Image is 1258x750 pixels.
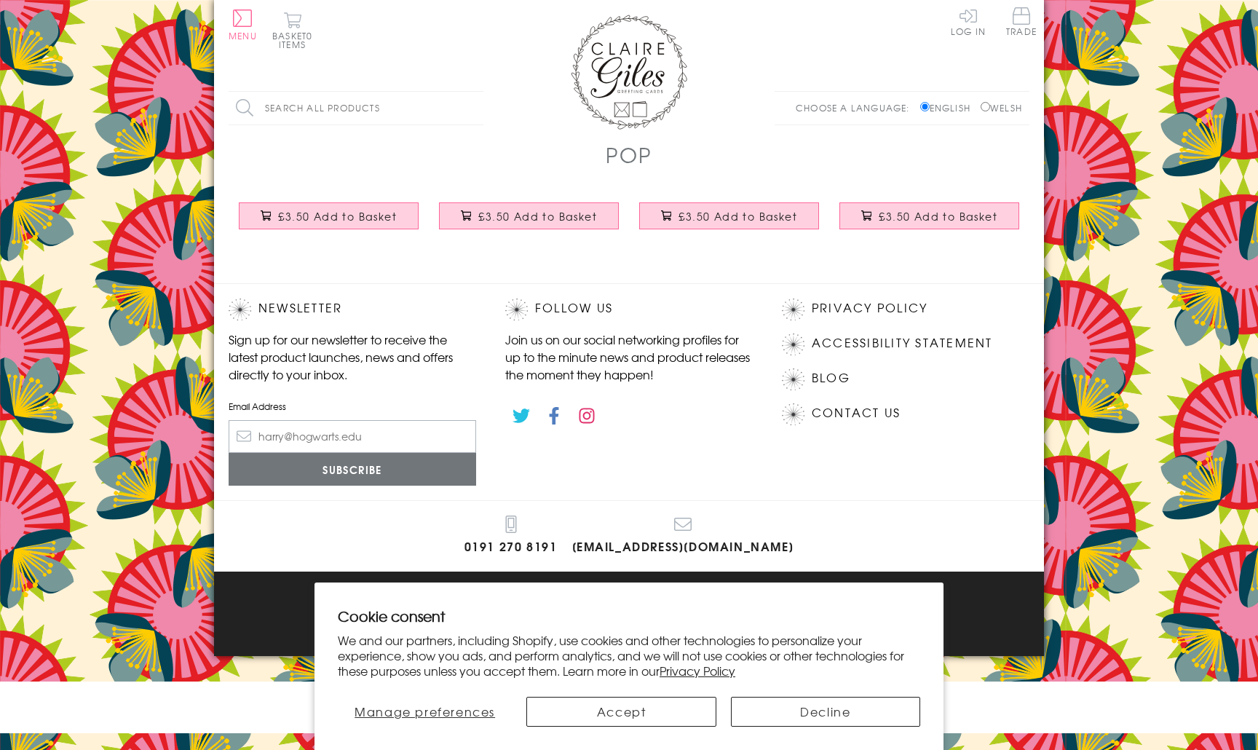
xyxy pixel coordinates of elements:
[505,331,753,383] p: Join us on our social networking profiles for up to the minute news and product releases the mome...
[629,192,829,254] a: Father's Day Card, Robot, I'm Glad You're My Dad £3.50 Add to Basket
[572,516,794,557] a: [EMAIL_ADDRESS][DOMAIN_NAME]
[464,516,558,557] a: 0191 270 8191
[338,633,920,678] p: We and our partners, including Shopify, use cookies and other technologies to personalize your ex...
[338,606,920,626] h2: Cookie consent
[731,697,920,727] button: Decline
[229,92,483,125] input: Search all products
[239,202,419,229] button: £3.50 Add to Basket
[429,192,629,254] a: Father's Day Card, Globe, Best Dad in the World £3.50 Add to Basket
[951,7,986,36] a: Log In
[812,403,901,423] a: Contact Us
[920,101,978,114] label: English
[1006,7,1037,36] span: Trade
[660,662,735,679] a: Privacy Policy
[229,9,257,40] button: Menu
[278,209,397,224] span: £3.50 Add to Basket
[229,453,476,486] input: Subscribe
[526,697,716,727] button: Accept
[355,703,495,720] span: Manage preferences
[679,209,797,224] span: £3.50 Add to Basket
[920,102,930,111] input: English
[812,299,927,318] a: Privacy Policy
[606,140,652,170] h1: POP
[229,29,257,42] span: Menu
[812,368,850,388] a: Blog
[279,29,312,51] span: 0 items
[639,202,820,229] button: £3.50 Add to Basket
[981,102,990,111] input: Welsh
[439,202,620,229] button: £3.50 Add to Basket
[478,209,597,224] span: £3.50 Add to Basket
[796,101,917,114] p: Choose a language:
[272,12,312,49] button: Basket0 items
[229,420,476,453] input: harry@hogwarts.edu
[229,331,476,383] p: Sign up for our newsletter to receive the latest product launches, news and offers directly to yo...
[839,202,1020,229] button: £3.50 Add to Basket
[469,92,483,125] input: Search
[229,619,1029,632] p: © 2025 .
[879,209,997,224] span: £3.50 Add to Basket
[338,697,512,727] button: Manage preferences
[571,15,687,130] img: Claire Giles Greetings Cards
[229,192,429,254] a: Father's Day Card, Newspapers, Peace and Quiet and Newspapers £3.50 Add to Basket
[229,400,476,413] label: Email Address
[981,101,1022,114] label: Welsh
[229,299,476,320] h2: Newsletter
[505,299,753,320] h2: Follow Us
[829,192,1029,254] a: Father's Day Card, Happy Father's Day, Press for Beer £3.50 Add to Basket
[812,333,993,353] a: Accessibility Statement
[1006,7,1037,39] a: Trade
